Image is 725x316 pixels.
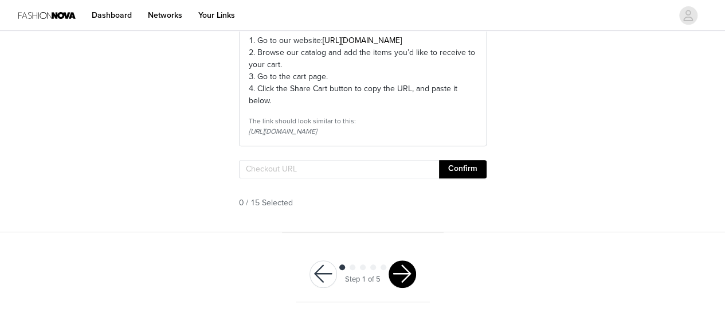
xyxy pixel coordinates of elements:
img: Fashion Nova Logo [18,2,76,28]
div: The link should look similar to this: [249,116,477,126]
button: Confirm [439,160,487,178]
input: Checkout URL [239,160,439,178]
span: 0 / 15 Selected [239,197,293,209]
a: Networks [141,2,189,28]
p: 3. Go to the cart page. [249,71,477,83]
div: Step 1 of 5 [345,274,381,286]
a: Your Links [191,2,242,28]
p: 4. Click the Share Cart button to copy the URL, and paste it below. [249,83,477,107]
div: avatar [683,6,693,25]
div: [URL][DOMAIN_NAME] [249,126,477,136]
a: [URL][DOMAIN_NAME] [323,36,402,45]
a: Dashboard [85,2,139,28]
p: 2. Browse our catalog and add the items you’d like to receive to your cart. [249,46,477,71]
p: 1. Go to our website: [249,34,477,46]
